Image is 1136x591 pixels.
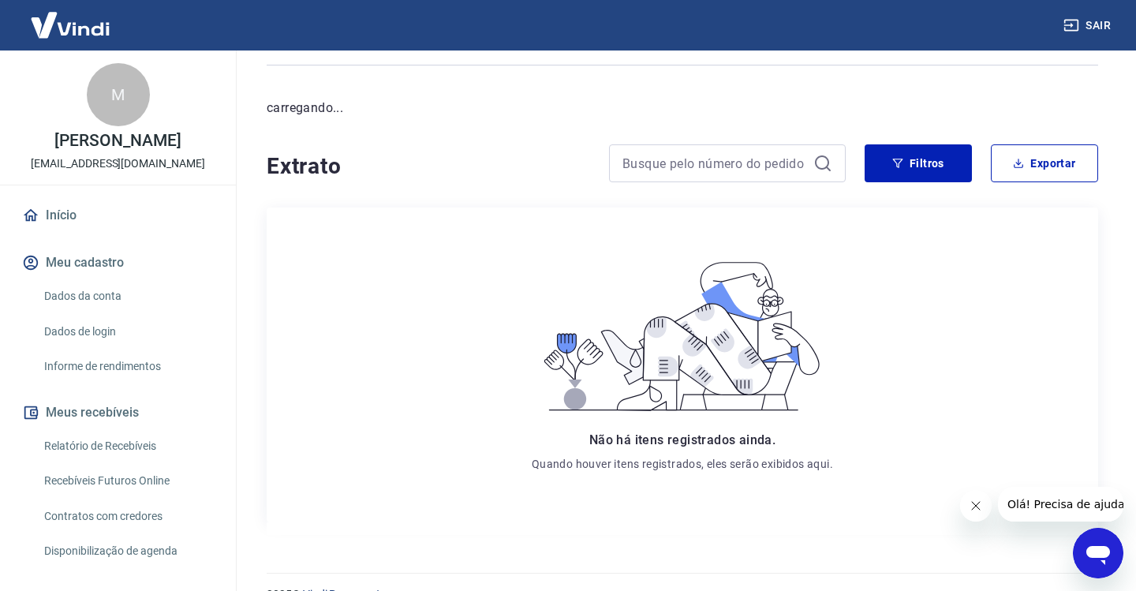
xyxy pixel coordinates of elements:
img: Vindi [19,1,121,49]
iframe: Mensagem da empresa [998,487,1123,522]
button: Meu cadastro [19,245,217,280]
button: Filtros [865,144,972,182]
a: Disponibilização de agenda [38,535,217,567]
p: Quando houver itens registrados, eles serão exibidos aqui. [532,456,833,472]
a: Dados de login [38,316,217,348]
p: carregando... [267,99,1098,118]
button: Sair [1060,11,1117,40]
button: Exportar [991,144,1098,182]
h4: Extrato [267,151,590,182]
button: Meus recebíveis [19,395,217,430]
iframe: Botão para abrir a janela de mensagens [1073,528,1123,578]
a: Relatório de Recebíveis [38,430,217,462]
a: Recebíveis Futuros Online [38,465,217,497]
span: Não há itens registrados ainda. [589,432,775,447]
p: [PERSON_NAME] [54,133,181,149]
p: [EMAIL_ADDRESS][DOMAIN_NAME] [31,155,205,172]
span: Olá! Precisa de ajuda? [9,11,133,24]
iframe: Fechar mensagem [960,490,992,522]
div: M [87,63,150,126]
a: Início [19,198,217,233]
a: Informe de rendimentos [38,350,217,383]
a: Dados da conta [38,280,217,312]
input: Busque pelo número do pedido [622,151,807,175]
a: Contratos com credores [38,500,217,533]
